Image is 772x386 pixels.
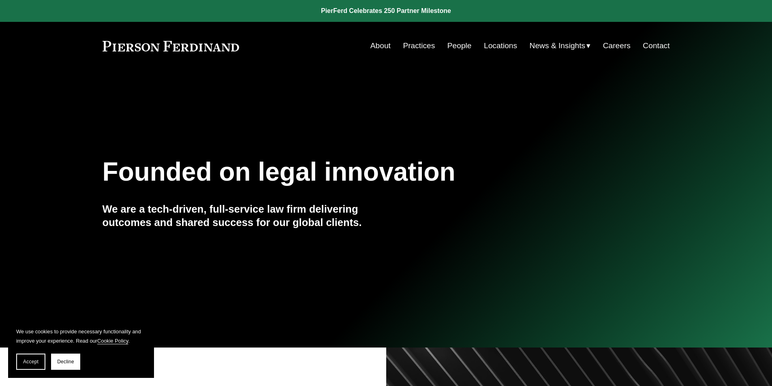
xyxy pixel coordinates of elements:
[103,157,575,187] h1: Founded on legal innovation
[16,354,45,370] button: Accept
[23,359,38,365] span: Accept
[16,327,146,345] p: We use cookies to provide necessary functionality and improve your experience. Read our .
[370,38,391,53] a: About
[103,203,386,229] h4: We are a tech-driven, full-service law firm delivering outcomes and shared success for our global...
[603,38,631,53] a: Careers
[484,38,517,53] a: Locations
[97,338,128,344] a: Cookie Policy
[51,354,80,370] button: Decline
[643,38,669,53] a: Contact
[8,319,154,378] section: Cookie banner
[403,38,435,53] a: Practices
[447,38,472,53] a: People
[530,38,591,53] a: folder dropdown
[57,359,74,365] span: Decline
[530,39,586,53] span: News & Insights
